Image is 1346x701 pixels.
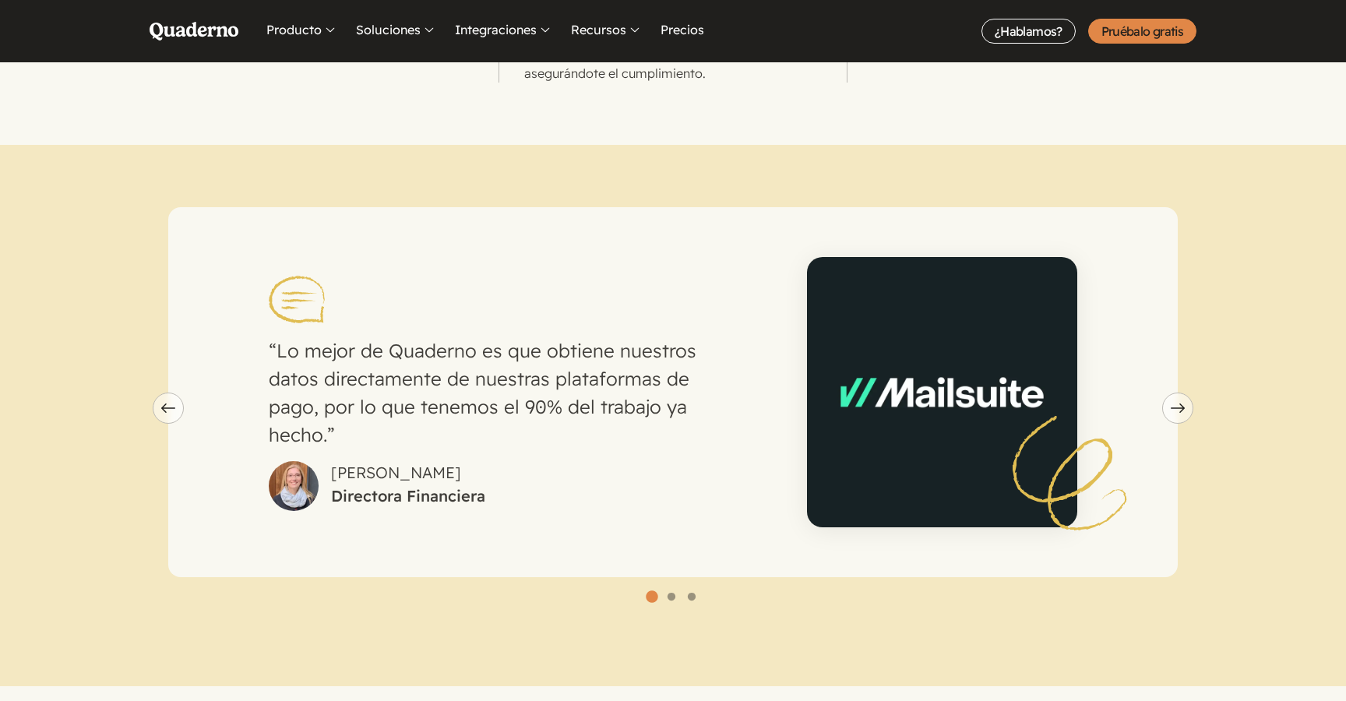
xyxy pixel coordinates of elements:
[331,461,485,511] div: [PERSON_NAME]
[269,336,740,449] p: Lo mejor de Quaderno es que obtiene nuestros datos directamente de nuestras plataformas de pago, ...
[168,207,1178,577] div: slide 1
[807,257,1077,527] img: Mailsuite logo
[1088,19,1196,44] a: Pruébalo gratis
[981,19,1076,44] a: ¿Hablamos?
[331,484,485,508] cite: Directora Financiera
[168,207,1178,577] div: carousel
[269,461,319,511] img: Photo of Agus García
